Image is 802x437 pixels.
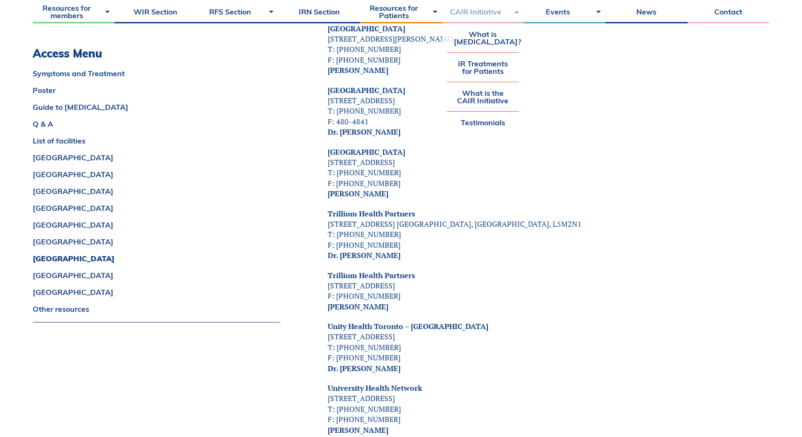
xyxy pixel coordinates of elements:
p: [STREET_ADDRESS] T: [PHONE_NUMBER] F: [PHONE_NUMBER] [328,321,699,373]
a: Poster [33,86,281,94]
strong: [PERSON_NAME] [328,425,388,435]
a: Other resources [33,305,281,313]
h3: Access Menu [33,47,281,60]
p: [STREET_ADDRESS] T: [PHONE_NUMBER] F: 480-4841 [328,85,699,137]
a: [GEOGRAPHIC_DATA] [33,221,281,229]
a: Unity Health Toronto – [GEOGRAPHIC_DATA] [328,321,488,331]
a: Trillium Health Partners [328,208,415,219]
a: What is [MEDICAL_DATA]? [447,23,519,52]
a: [GEOGRAPHIC_DATA] [33,288,281,296]
a: [GEOGRAPHIC_DATA] [328,85,405,95]
a: [GEOGRAPHIC_DATA] [33,255,281,262]
a: [GEOGRAPHIC_DATA] [33,272,281,279]
strong: [PERSON_NAME] [328,301,388,312]
a: Symptoms and Treatment [33,70,281,77]
a: IR Treatments for Patients [447,53,519,82]
p: [STREET_ADDRESS][PERSON_NAME] T: [PHONE_NUMBER] F: [PHONE_NUMBER] [328,23,699,76]
a: [GEOGRAPHIC_DATA] [33,171,281,178]
a: [GEOGRAPHIC_DATA] [33,154,281,161]
p: [STREET_ADDRESS] T: [PHONE_NUMBER] F: [PHONE_NUMBER] [328,383,699,435]
strong: Dr. [PERSON_NAME] [328,363,401,373]
a: What is the CAIR Initiative [447,82,519,111]
p: [STREET_ADDRESS] [GEOGRAPHIC_DATA], [GEOGRAPHIC_DATA], L5M2N1 T: [PHONE_NUMBER] F: [PHONE_NUMBER] [328,208,699,261]
strong: [PERSON_NAME] [328,65,388,75]
a: Trillium Health Partners [328,270,415,280]
a: Testimonials [447,112,519,133]
a: [GEOGRAPHIC_DATA] [33,204,281,212]
a: List of facilities [33,137,281,144]
a: Guide to [MEDICAL_DATA] [33,103,281,111]
a: [GEOGRAPHIC_DATA] [33,238,281,245]
a: [GEOGRAPHIC_DATA] [328,147,405,157]
strong: Dr. [PERSON_NAME] [328,127,401,137]
p: [STREET_ADDRESS] T: [PHONE_NUMBER] F: [PHONE_NUMBER] [328,147,699,199]
strong: [PERSON_NAME] [328,188,388,199]
strong: Dr. [PERSON_NAME] [328,250,401,260]
p: [STREET_ADDRESS] F: [PHONE_NUMBER] [328,270,699,312]
a: [GEOGRAPHIC_DATA] [33,187,281,195]
a: [GEOGRAPHIC_DATA] [328,23,405,34]
a: University Health Network [328,383,422,393]
a: Q & A [33,120,281,128]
